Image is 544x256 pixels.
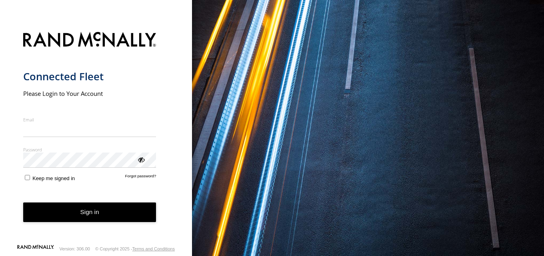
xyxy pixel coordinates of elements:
[95,246,175,251] div: © Copyright 2025 -
[25,175,30,180] input: Keep me signed in
[23,89,156,97] h2: Please Login to Your Account
[60,246,90,251] div: Version: 306.00
[23,70,156,83] h1: Connected Fleet
[125,174,156,181] a: Forgot password?
[32,175,75,181] span: Keep me signed in
[23,30,156,51] img: Rand McNally
[132,246,175,251] a: Terms and Conditions
[23,147,156,153] label: Password
[137,155,145,163] div: ViewPassword
[17,245,54,253] a: Visit our Website
[23,202,156,222] button: Sign in
[23,27,169,244] form: main
[23,117,156,123] label: Email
